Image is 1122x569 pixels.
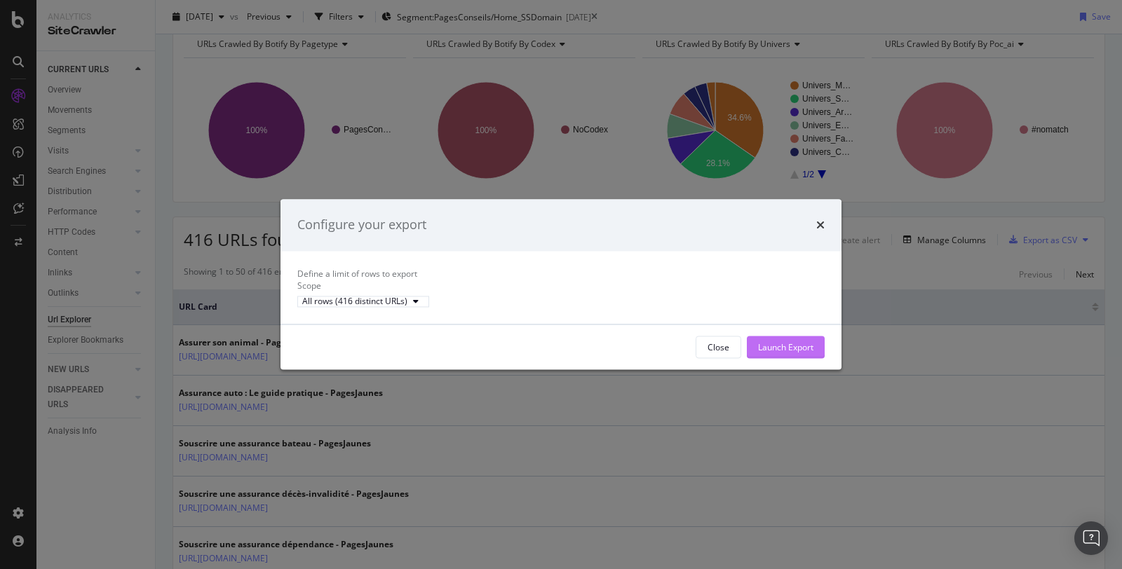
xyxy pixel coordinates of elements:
[758,341,813,353] div: Launch Export
[1074,521,1108,555] div: Open Intercom Messenger
[816,216,825,234] div: times
[708,341,729,353] div: Close
[297,216,426,234] div: Configure your export
[297,296,429,307] button: All rows (416 distinct URLs)
[280,199,841,369] div: modal
[302,297,407,306] div: All rows (416 distinct URLs)
[297,268,825,280] div: Define a limit of rows to export
[696,336,741,359] button: Close
[297,280,321,292] label: Scope
[747,336,825,359] button: Launch Export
